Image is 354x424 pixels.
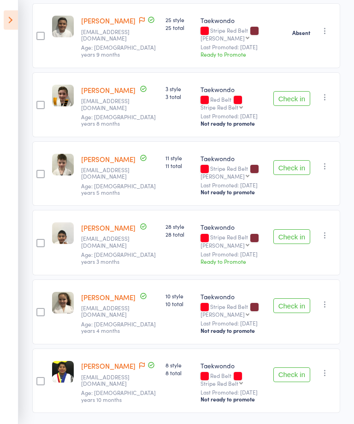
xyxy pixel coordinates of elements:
a: [PERSON_NAME] [81,155,136,164]
span: 3 style [165,85,193,93]
small: cheard.11@gmail.com [81,98,141,111]
small: danibroek@gmail.com [81,305,141,319]
small: natali8994@yahoo.com [81,29,141,42]
div: Taekwondo [201,361,265,371]
div: Not ready to promote [201,327,265,335]
a: [PERSON_NAME] [81,361,136,371]
div: Taekwondo [201,292,265,302]
div: Taekwondo [201,154,265,163]
button: Check in [273,92,310,106]
span: Age: [DEMOGRAPHIC_DATA] years 5 months [81,182,156,197]
div: Ready to Promote [201,258,265,266]
small: Last Promoted: [DATE] [201,182,265,189]
strong: Absent [292,29,310,37]
div: Taekwondo [201,85,265,94]
small: Last Promoted: [DATE] [201,113,265,120]
small: pramalisk@yahoo.com.au [81,236,141,249]
small: Last Promoted: [DATE] [201,389,265,396]
div: [PERSON_NAME] [201,174,245,180]
span: 25 style [165,16,193,24]
div: Red Belt [201,97,265,110]
span: Age: [DEMOGRAPHIC_DATA] years 3 months [81,251,156,265]
a: [PERSON_NAME] [81,16,136,26]
img: image1651129392.png [52,16,74,38]
div: Stripe Red Belt [201,304,265,318]
img: image1717746407.png [52,85,74,107]
span: 8 total [165,369,193,377]
img: image1676675624.png [52,361,74,383]
div: [PERSON_NAME] [201,35,245,41]
img: image1653087552.png [52,292,74,314]
a: [PERSON_NAME] [81,223,136,233]
span: 8 style [165,361,193,369]
button: Check in [273,161,310,175]
div: Ready to Promote [201,51,265,58]
a: [PERSON_NAME] [81,293,136,302]
span: Age: [DEMOGRAPHIC_DATA] years 8 months [81,113,156,128]
div: [PERSON_NAME] [201,312,245,318]
img: image1558740271.png [52,223,74,244]
div: Stripe Red Belt [201,105,238,110]
small: Nellimootill@yahoo.com [81,374,141,388]
small: Last Promoted: [DATE] [201,320,265,327]
div: Red Belt [201,373,265,387]
div: Not ready to promote [201,120,265,128]
div: [PERSON_NAME] [201,243,245,249]
span: 25 total [165,24,193,32]
div: Stripe Red Belt [201,166,265,180]
div: Stripe Red Belt [201,234,265,248]
span: 10 style [165,292,193,300]
a: [PERSON_NAME] [81,86,136,95]
small: Last Promoted: [DATE] [201,44,265,51]
div: Not ready to promote [201,189,265,196]
span: 28 total [165,231,193,238]
span: Age: [DEMOGRAPHIC_DATA] years 10 months [81,389,156,403]
img: image1716448435.png [52,154,74,176]
small: cnmfranchisee@simplyhelping.com.au [81,167,141,180]
div: Stripe Red Belt [201,381,238,387]
div: Taekwondo [201,223,265,232]
div: Not ready to promote [201,396,265,403]
span: 28 style [165,223,193,231]
div: Stripe Red Belt [201,28,265,41]
span: 3 total [165,93,193,101]
small: Last Promoted: [DATE] [201,251,265,258]
span: 11 style [165,154,193,162]
button: Check in [273,299,310,314]
span: Age: [DEMOGRAPHIC_DATA] years 9 months [81,44,156,58]
button: Check in [273,368,310,383]
span: 11 total [165,162,193,170]
button: Check in [273,230,310,244]
div: Taekwondo [201,16,265,25]
span: Age: [DEMOGRAPHIC_DATA] years 4 months [81,320,156,335]
span: 10 total [165,300,193,308]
